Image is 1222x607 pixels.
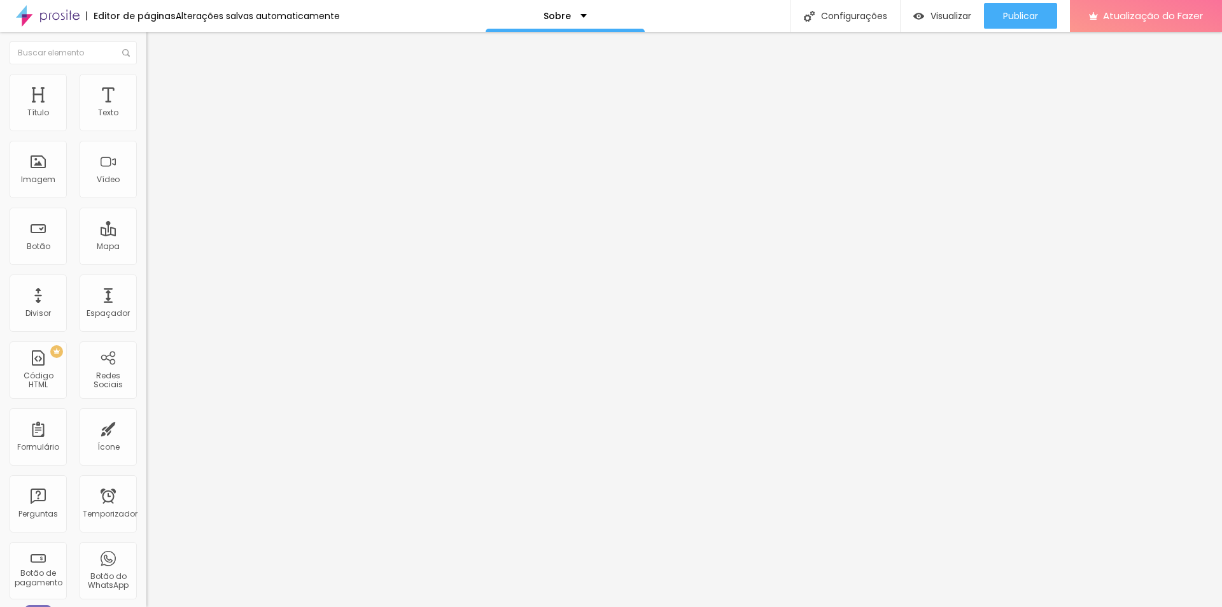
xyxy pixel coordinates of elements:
[804,11,815,22] img: Ícone
[94,10,176,22] font: Editor de páginas
[176,10,340,22] font: Alterações salvas automaticamente
[97,441,120,452] font: Ícone
[24,370,53,390] font: Código HTML
[17,441,59,452] font: Formulário
[984,3,1057,29] button: Publicar
[913,11,924,22] img: view-1.svg
[88,571,129,590] font: Botão do WhatsApp
[97,241,120,252] font: Mapa
[544,10,571,22] font: Sobre
[98,107,118,118] font: Texto
[931,10,971,22] font: Visualizar
[146,32,1222,607] iframe: Editor
[821,10,887,22] font: Configurações
[94,370,123,390] font: Redes Sociais
[83,508,137,519] font: Temporizador
[27,107,49,118] font: Título
[21,174,55,185] font: Imagem
[1103,9,1203,22] font: Atualização do Fazer
[901,3,984,29] button: Visualizar
[18,508,58,519] font: Perguntas
[97,174,120,185] font: Vídeo
[25,308,51,318] font: Divisor
[122,49,130,57] img: Ícone
[1003,10,1038,22] font: Publicar
[10,41,137,64] input: Buscar elemento
[27,241,50,252] font: Botão
[15,568,62,587] font: Botão de pagamento
[87,308,130,318] font: Espaçador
